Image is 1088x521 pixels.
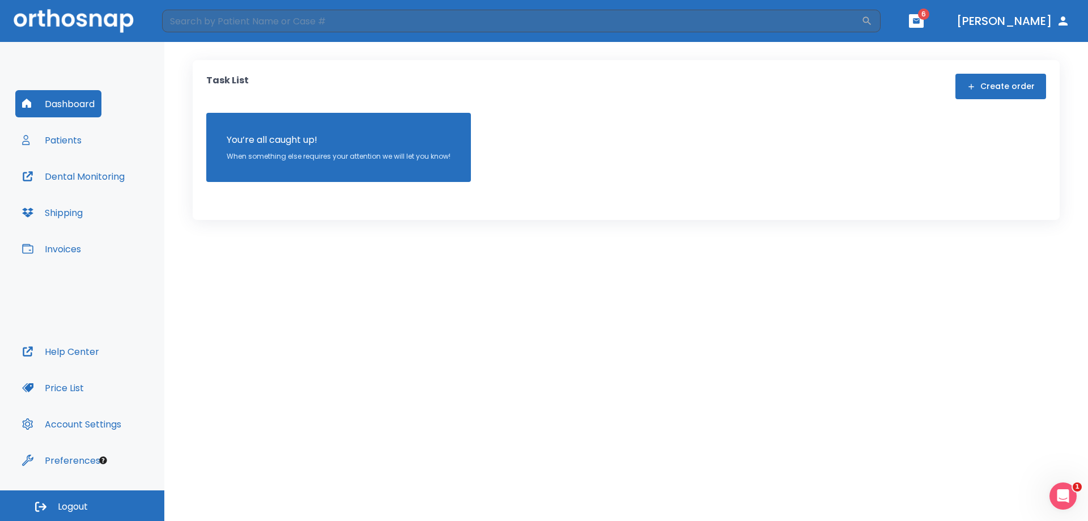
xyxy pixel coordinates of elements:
span: 1 [1073,482,1082,492]
input: Search by Patient Name or Case # [162,10,861,32]
p: Task List [206,74,249,99]
p: When something else requires your attention we will let you know! [227,151,450,162]
button: Create order [955,74,1046,99]
button: Dashboard [15,90,101,117]
button: Dental Monitoring [15,163,131,190]
button: Account Settings [15,410,128,438]
button: Price List [15,374,91,401]
span: 6 [918,9,929,20]
button: Patients [15,126,88,154]
button: Invoices [15,235,88,262]
button: [PERSON_NAME] [952,11,1074,31]
iframe: Intercom live chat [1049,482,1077,510]
div: Tooltip anchor [98,455,108,465]
button: Help Center [15,338,106,365]
p: You’re all caught up! [227,133,450,147]
button: Shipping [15,199,90,226]
img: Orthosnap [14,9,134,32]
span: Logout [58,501,88,513]
button: Preferences [15,447,107,474]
